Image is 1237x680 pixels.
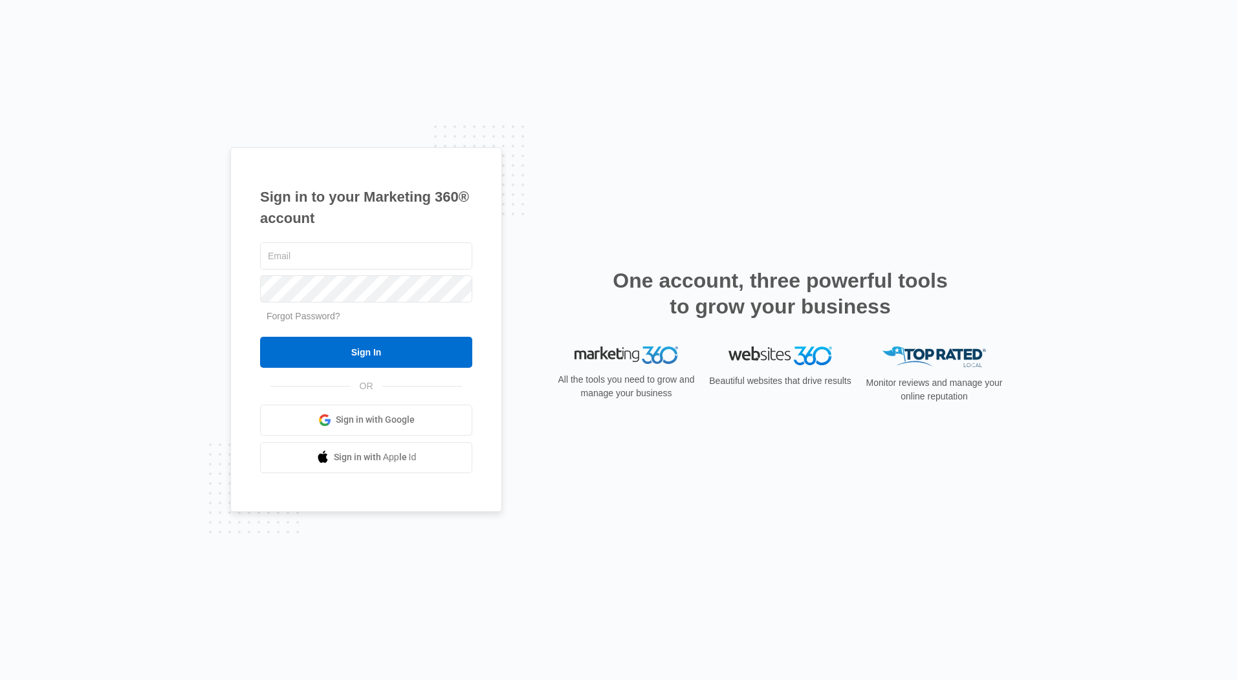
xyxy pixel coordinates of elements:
img: Websites 360 [728,346,832,365]
h1: Sign in to your Marketing 360® account [260,186,472,229]
p: Monitor reviews and manage your online reputation [862,376,1007,403]
img: Marketing 360 [575,346,678,365]
a: Forgot Password? [267,311,340,321]
span: OR [351,379,382,393]
span: Sign in with Apple Id [334,451,417,464]
a: Sign in with Apple Id [260,442,472,473]
input: Sign In [260,337,472,368]
p: Beautiful websites that drive results [708,374,853,388]
img: Top Rated Local [882,346,986,368]
a: Sign in with Google [260,405,472,436]
p: All the tools you need to grow and manage your business [554,373,699,400]
input: Email [260,242,472,270]
span: Sign in with Google [336,413,415,427]
h2: One account, three powerful tools to grow your business [609,268,952,319]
